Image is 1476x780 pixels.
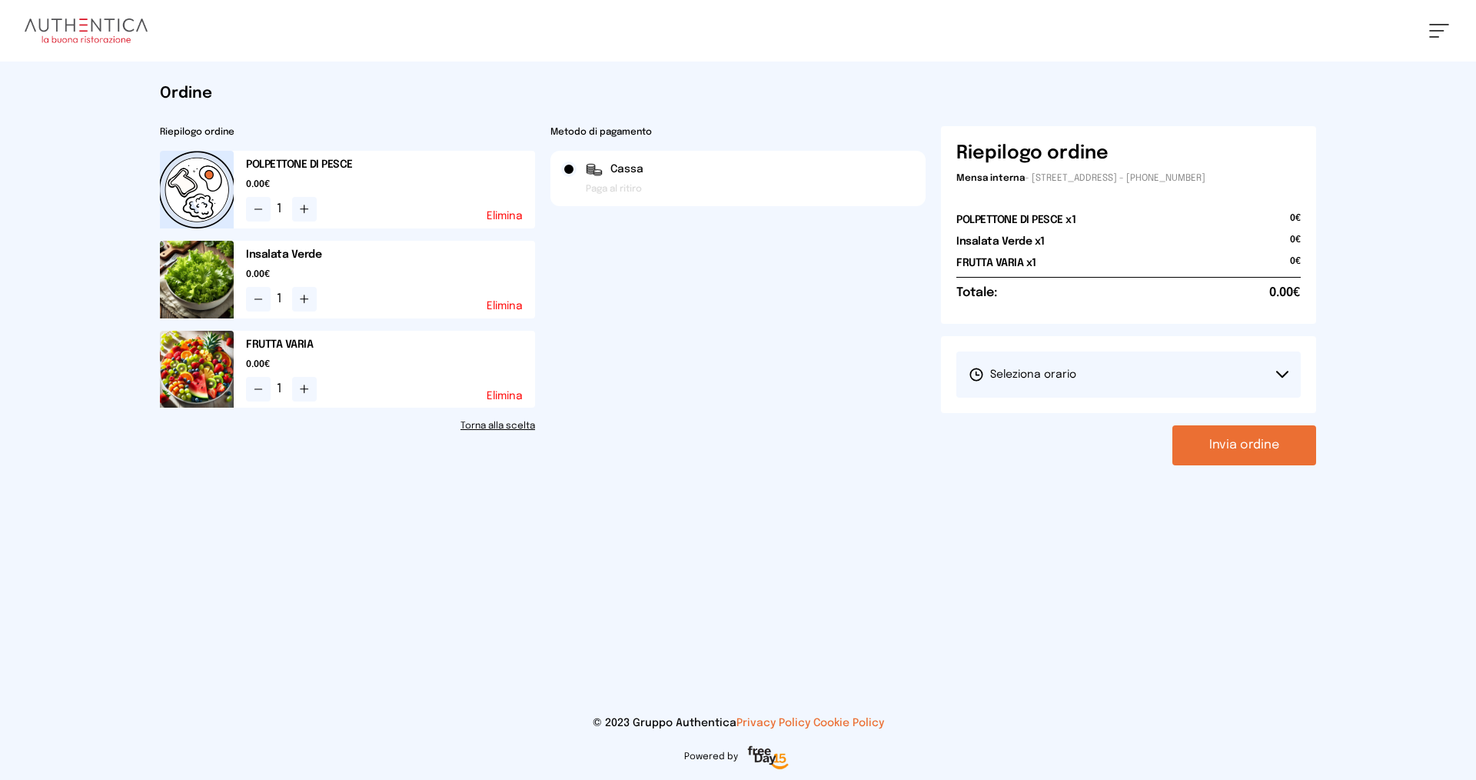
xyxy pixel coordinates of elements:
a: Privacy Policy [736,718,810,728]
a: Cookie Policy [813,718,884,728]
span: 1 [277,200,286,218]
p: © 2023 Gruppo Authentica [25,715,1451,731]
span: 0€ [1290,212,1301,234]
span: Powered by [684,751,738,763]
img: placeholder-product.5564ca1.png [160,151,234,228]
h2: Insalata Verde x1 [956,234,1045,249]
span: 1 [277,380,286,398]
span: 0.00€ [246,178,535,191]
img: logo-freeday.3e08031.png [744,743,793,774]
button: Elimina [487,211,523,222]
img: media [160,331,234,408]
span: Mensa interna [956,174,1025,183]
p: - [STREET_ADDRESS] - [PHONE_NUMBER] [956,172,1301,185]
h2: Riepilogo ordine [160,126,535,138]
span: 0€ [1290,234,1301,255]
span: 0.00€ [246,358,535,371]
span: 0€ [1290,255,1301,277]
button: Elimina [487,301,523,312]
h2: Insalata Verde [246,247,535,262]
h2: POLPETTONE DI PESCE x1 [956,212,1075,228]
span: 0.00€ [246,268,535,281]
h2: FRUTTA VARIA [246,337,535,352]
a: Torna alla scelta [160,420,535,432]
img: media [160,241,234,318]
span: Cassa [610,162,643,177]
img: logo.8f33a47.png [25,18,148,43]
button: Elimina [487,391,523,402]
span: Seleziona orario [969,367,1076,382]
span: 1 [277,290,286,308]
h2: Metodo di pagamento [550,126,926,138]
button: Invia ordine [1172,425,1316,465]
h2: FRUTTA VARIA x1 [956,255,1036,271]
h6: Riepilogo ordine [956,142,1109,166]
span: Paga al ritiro [586,183,642,195]
h2: POLPETTONE DI PESCE [246,157,535,172]
span: 0.00€ [1269,284,1301,302]
h6: Totale: [956,284,997,302]
h1: Ordine [160,83,1316,105]
button: Seleziona orario [956,352,1301,398]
